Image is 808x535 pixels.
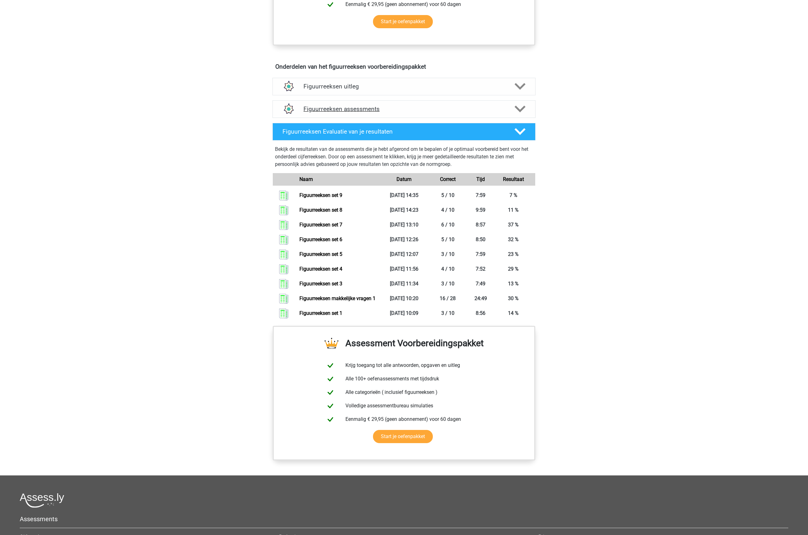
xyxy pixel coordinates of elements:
div: Correct [426,176,470,183]
a: Figuurreeksen set 5 [299,251,342,257]
div: Resultaat [491,176,535,183]
a: Figuurreeksen set 3 [299,281,342,287]
a: uitleg Figuurreeksen uitleg [270,78,538,95]
div: Naam [295,176,382,183]
p: Bekijk de resultaten van de assessments die je hebt afgerond om te bepalen of je optimaal voorber... [275,146,533,168]
div: Tijd [470,176,492,183]
h4: Onderdelen van het figuurreeksen voorbereidingspakket [275,63,533,70]
img: figuurreeksen assessments [280,101,296,117]
a: Figuurreeksen makkelijke vragen 1 [299,295,376,301]
a: Figuurreeksen set 9 [299,192,342,198]
a: Figuurreeksen set 4 [299,266,342,272]
h4: Figuurreeksen uitleg [303,83,505,90]
h4: Figuurreeksen assessments [303,105,505,113]
img: figuurreeksen uitleg [280,78,296,94]
a: Figuurreeksen set 7 [299,222,342,228]
a: assessments Figuurreeksen assessments [270,100,538,118]
a: Figuurreeksen Evaluatie van je resultaten [270,123,538,140]
h5: Assessments [20,515,788,523]
a: Figuurreeksen set 1 [299,310,342,316]
a: Start je oefenpakket [373,430,433,443]
img: Assessly logo [20,493,64,508]
h4: Figuurreeksen Evaluatie van je resultaten [282,128,505,135]
a: Figuurreeksen set 8 [299,207,342,213]
div: Datum [382,176,426,183]
a: Start je oefenpakket [373,15,433,28]
a: Figuurreeksen set 6 [299,236,342,242]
